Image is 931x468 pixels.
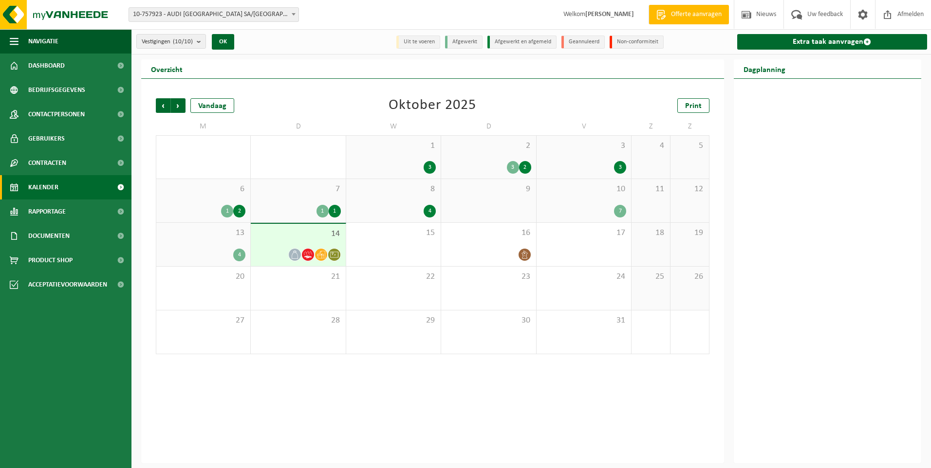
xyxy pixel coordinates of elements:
span: Rapportage [28,199,66,224]
div: Vandaag [190,98,234,113]
span: 7 [256,184,340,195]
a: Extra taak aanvragen [737,34,928,50]
td: Z [670,118,709,135]
span: 11 [636,184,665,195]
span: 24 [541,271,626,282]
span: 16 [446,228,531,238]
div: 4 [233,249,245,261]
span: 1 [351,141,436,151]
div: 2 [519,161,531,174]
span: Bedrijfsgegevens [28,78,85,102]
span: 19 [675,228,704,238]
td: M [156,118,251,135]
span: 14 [256,229,340,239]
li: Afgewerkt [445,36,483,49]
h2: Dagplanning [734,59,795,78]
div: 7 [614,205,626,217]
td: D [251,118,346,135]
span: 5 [675,141,704,151]
span: 20 [161,271,245,282]
h2: Overzicht [141,59,192,78]
li: Non-conformiteit [610,36,664,49]
li: Geannuleerd [561,36,605,49]
span: 13 [161,228,245,238]
div: 1 [221,205,233,217]
span: 3 [541,141,626,151]
span: 8 [351,184,436,195]
span: 12 [675,184,704,195]
span: Vorige [156,98,170,113]
a: Print [677,98,709,113]
div: 1 [329,205,341,217]
span: Product Shop [28,248,73,272]
count: (10/10) [173,38,193,45]
span: Print [685,102,702,110]
span: Kalender [28,175,58,199]
span: Offerte aanvragen [669,10,724,19]
strong: [PERSON_NAME] [585,11,634,18]
div: 1 [317,205,329,217]
li: Uit te voeren [396,36,440,49]
td: D [441,118,536,135]
div: 2 [233,205,245,217]
span: 25 [636,271,665,282]
span: 6 [161,184,245,195]
li: Afgewerkt en afgemeld [487,36,557,49]
span: Contactpersonen [28,102,85,126]
div: Oktober 2025 [389,98,476,113]
button: Vestigingen(10/10) [136,34,206,49]
span: 23 [446,271,531,282]
a: Offerte aanvragen [649,5,729,24]
span: 2 [446,141,531,151]
span: 10-757923 - AUDI BRUSSELS SA/NV - VORST [129,8,298,21]
span: Contracten [28,151,66,175]
span: 18 [636,228,665,238]
span: 9 [446,184,531,195]
td: W [346,118,441,135]
div: 3 [614,161,626,174]
span: 15 [351,228,436,238]
span: 10 [541,184,626,195]
span: Vestigingen [142,35,193,49]
span: 30 [446,315,531,326]
span: Navigatie [28,29,58,54]
span: 31 [541,315,626,326]
div: 3 [424,161,436,174]
span: 29 [351,315,436,326]
span: 27 [161,315,245,326]
span: 21 [256,271,340,282]
span: Volgende [171,98,186,113]
span: 28 [256,315,340,326]
button: OK [212,34,234,50]
div: 4 [424,205,436,217]
span: Documenten [28,224,70,248]
span: 26 [675,271,704,282]
td: Z [632,118,670,135]
span: 17 [541,228,626,238]
div: 3 [507,161,519,174]
span: Dashboard [28,54,65,78]
span: Acceptatievoorwaarden [28,272,107,297]
span: 22 [351,271,436,282]
span: Gebruikers [28,126,65,151]
span: 4 [636,141,665,151]
span: 10-757923 - AUDI BRUSSELS SA/NV - VORST [129,7,299,22]
td: V [537,118,632,135]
